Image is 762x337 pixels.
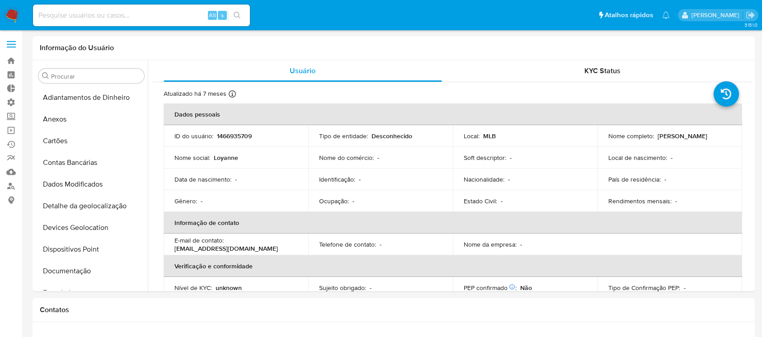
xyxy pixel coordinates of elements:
p: Sujeito obrigado : [319,284,366,292]
p: Local de nascimento : [608,154,667,162]
h1: Informação do Usuário [40,43,114,52]
p: - [380,240,381,248]
p: - [370,284,372,292]
p: Rendimentos mensais : [608,197,672,205]
p: adriano.brito@mercadolivre.com [691,11,743,19]
p: - [664,175,666,183]
button: Adiantamentos de Dinheiro [35,87,148,108]
button: Cartões [35,130,148,152]
th: Dados pessoais [164,103,742,125]
p: - [520,240,522,248]
p: Identificação : [319,175,355,183]
p: Não [520,284,532,292]
p: - [671,154,673,162]
button: Empréstimos [35,282,148,304]
p: Telefone de contato : [319,240,376,248]
th: Verificação e conformidade [164,255,742,277]
input: Procurar [51,72,141,80]
p: Nome da empresa : [464,240,517,248]
a: Notificações [662,11,670,19]
button: Contas Bancárias [35,152,148,173]
button: Detalhe da geolocalização [35,195,148,217]
p: Nome do comércio : [319,154,374,162]
p: - [675,197,677,205]
p: unknown [216,284,242,292]
span: Alt [209,11,216,19]
p: MLB [483,132,496,140]
p: Gênero : [174,197,197,205]
p: - [377,154,379,162]
h1: Contatos [40,305,748,314]
span: Usuário [290,66,315,76]
p: Nome social : [174,154,210,162]
p: Estado Civil : [464,197,497,205]
p: - [235,175,237,183]
a: Sair [746,10,755,20]
p: Desconhecido [372,132,412,140]
button: Anexos [35,108,148,130]
button: Dados Modificados [35,173,148,195]
p: PEP confirmado : [464,284,517,292]
p: - [684,284,686,292]
button: Dispositivos Point [35,239,148,260]
p: País de residência : [608,175,661,183]
p: Data de nascimento : [174,175,231,183]
button: Procurar [42,72,49,80]
p: Nível de KYC : [174,284,212,292]
p: - [353,197,354,205]
p: - [201,197,202,205]
p: [PERSON_NAME] [658,132,707,140]
input: Pesquise usuários ou casos... [33,9,250,21]
p: Tipo de entidade : [319,132,368,140]
p: [EMAIL_ADDRESS][DOMAIN_NAME] [174,244,278,253]
span: Atalhos rápidos [605,10,653,20]
p: Tipo de Confirmação PEP : [608,284,680,292]
p: Soft descriptor : [464,154,506,162]
p: Loyanne [214,154,238,162]
p: - [508,175,510,183]
p: ID do usuário : [174,132,213,140]
p: - [359,175,361,183]
p: Atualizado há 7 meses [164,89,226,98]
button: Documentação [35,260,148,282]
p: 1466935709 [217,132,252,140]
p: Nome completo : [608,132,654,140]
button: search-icon [228,9,246,22]
span: s [221,11,224,19]
p: Ocupação : [319,197,349,205]
p: E-mail de contato : [174,236,224,244]
button: Devices Geolocation [35,217,148,239]
p: Nacionalidade : [464,175,504,183]
p: - [501,197,503,205]
span: KYC Status [584,66,621,76]
p: Local : [464,132,480,140]
p: - [510,154,512,162]
th: Informação de contato [164,212,742,234]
